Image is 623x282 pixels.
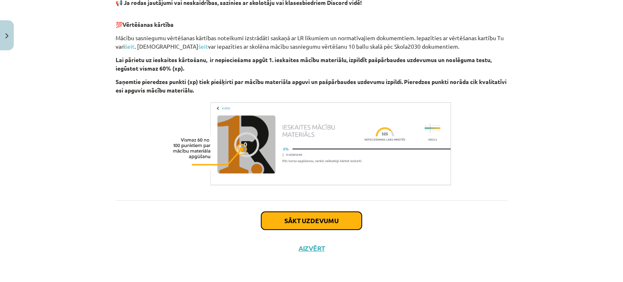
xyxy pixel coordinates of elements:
button: Sākt uzdevumu [261,212,362,230]
b: Lai pārietu uz ieskaites kārtošanu, ir nepieciešams apgūt 1. ieskaites mācību materiālu, izpildīt... [116,56,492,72]
a: šeit [198,43,208,50]
b: Saņemtie pieredzes punkti (xp) tiek piešķirti par mācību materiāla apguvi un pašpārbaudes uzdevum... [116,78,507,94]
a: šeit [125,43,135,50]
b: Vērtēšanas kārtība [122,21,174,28]
p: Mācību sasniegumu vērtēšanas kārtības noteikumi izstrādāti saskaņā ar LR likumiem un normatīvajie... [116,34,507,51]
img: icon-close-lesson-0947bae3869378f0d4975bcd49f059093ad1ed9edebbc8119c70593378902aed.svg [5,33,9,39]
p: 💯 [116,12,507,29]
button: Aizvērt [296,244,327,252]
